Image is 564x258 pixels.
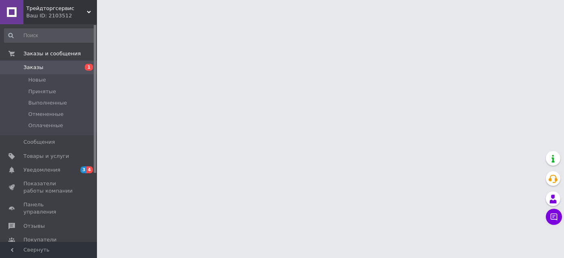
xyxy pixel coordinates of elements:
[28,111,63,118] span: Отмененные
[23,138,55,146] span: Сообщения
[28,122,63,129] span: Оплаченные
[23,180,75,195] span: Показатели работы компании
[23,201,75,216] span: Панель управления
[23,166,60,174] span: Уведомления
[546,209,562,225] button: Чат с покупателем
[28,76,46,84] span: Новые
[4,28,95,43] input: Поиск
[28,99,67,107] span: Выполненные
[23,153,69,160] span: Товары и услуги
[86,166,93,173] span: 4
[85,64,93,71] span: 1
[26,12,97,19] div: Ваш ID: 2103512
[23,222,45,230] span: Отзывы
[23,50,81,57] span: Заказы и сообщения
[80,166,87,173] span: 3
[23,64,43,71] span: Заказы
[23,236,57,243] span: Покупатели
[28,88,56,95] span: Принятые
[26,5,87,12] span: Трейдторгсервис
